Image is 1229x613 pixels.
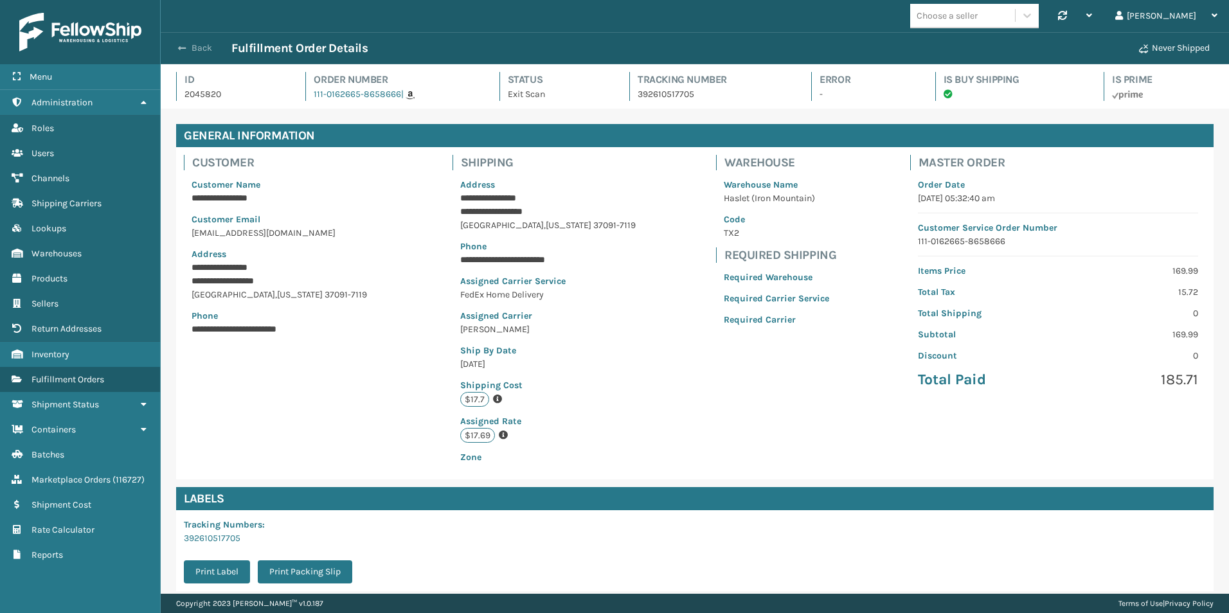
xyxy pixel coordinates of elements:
[314,72,476,87] h4: Order Number
[31,374,104,385] span: Fulfillment Orders
[944,72,1081,87] h4: Is Buy Shipping
[918,306,1050,320] p: Total Shipping
[460,344,636,357] p: Ship By Date
[918,285,1050,299] p: Total Tax
[460,288,636,301] p: FedEx Home Delivery
[184,533,240,544] a: 392610517705
[184,560,250,583] button: Print Label
[918,349,1050,362] p: Discount
[918,370,1050,389] p: Total Paid
[31,198,102,209] span: Shipping Carriers
[1118,599,1163,608] a: Terms of Use
[31,474,111,485] span: Marketplace Orders
[325,289,367,300] span: 37091-7119
[724,271,829,284] p: Required Warehouse
[401,89,415,100] a: |
[31,248,82,259] span: Warehouses
[724,155,837,170] h4: Warehouse
[314,89,401,100] a: 111-0162665-8658666
[461,155,643,170] h4: Shipping
[30,71,52,82] span: Menu
[724,226,829,240] p: TX2
[19,13,141,51] img: logo
[1165,599,1214,608] a: Privacy Policy
[31,97,93,108] span: Administration
[460,378,636,392] p: Shipping Cost
[1118,594,1214,613] div: |
[1066,328,1198,341] p: 169.99
[401,89,404,100] span: |
[460,274,636,288] p: Assigned Carrier Service
[508,87,606,101] p: Exit Scan
[460,220,544,231] span: [GEOGRAPHIC_DATA]
[508,72,606,87] h4: Status
[31,298,58,309] span: Sellers
[638,87,788,101] p: 392610517705
[192,226,372,240] p: [EMAIL_ADDRESS][DOMAIN_NAME]
[724,292,829,305] p: Required Carrier Service
[31,123,54,134] span: Roles
[277,289,323,300] span: [US_STATE]
[918,264,1050,278] p: Items Price
[275,289,277,300] span: ,
[724,178,829,191] p: Warehouse Name
[460,414,636,428] p: Assigned Rate
[31,273,67,284] span: Products
[1112,72,1214,87] h4: Is Prime
[172,42,231,54] button: Back
[724,191,829,205] p: Haslet (Iron Mountain)
[544,220,546,231] span: ,
[1131,35,1217,61] button: Never Shipped
[31,549,63,560] span: Reports
[192,309,372,323] p: Phone
[460,179,495,190] span: Address
[31,349,69,360] span: Inventory
[192,249,226,260] span: Address
[919,155,1206,170] h4: Master Order
[1066,306,1198,320] p: 0
[724,313,829,326] p: Required Carrier
[460,428,495,443] p: $17.69
[231,40,368,56] h3: Fulfillment Order Details
[184,519,265,530] span: Tracking Numbers :
[1066,349,1198,362] p: 0
[1139,44,1148,53] i: Never Shipped
[31,399,99,410] span: Shipment Status
[176,124,1214,147] h4: General Information
[1066,264,1198,278] p: 169.99
[918,191,1198,205] p: [DATE] 05:32:40 am
[918,328,1050,341] p: Subtotal
[724,213,829,226] p: Code
[820,87,911,101] p: -
[176,594,323,613] p: Copyright 2023 [PERSON_NAME]™ v 1.0.187
[460,323,636,336] p: [PERSON_NAME]
[460,450,636,464] p: Zone
[184,87,282,101] p: 2045820
[31,524,94,535] span: Rate Calculator
[176,487,1214,510] h4: Labels
[192,155,379,170] h4: Customer
[31,323,102,334] span: Return Addresses
[184,72,282,87] h4: Id
[918,221,1198,235] p: Customer Service Order Number
[820,72,911,87] h4: Error
[1066,370,1198,389] p: 185.71
[112,474,145,485] span: ( 116727 )
[258,560,352,583] button: Print Packing Slip
[460,240,636,253] p: Phone
[593,220,636,231] span: 37091-7119
[31,223,66,234] span: Lookups
[192,213,372,226] p: Customer Email
[460,392,489,407] p: $17.7
[918,235,1198,248] p: 111-0162665-8658666
[460,309,636,323] p: Assigned Carrier
[546,220,591,231] span: [US_STATE]
[192,289,275,300] span: [GEOGRAPHIC_DATA]
[31,449,64,460] span: Batches
[31,148,54,159] span: Users
[638,72,788,87] h4: Tracking Number
[724,247,837,263] h4: Required Shipping
[31,424,76,435] span: Containers
[192,178,372,191] p: Customer Name
[31,173,69,184] span: Channels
